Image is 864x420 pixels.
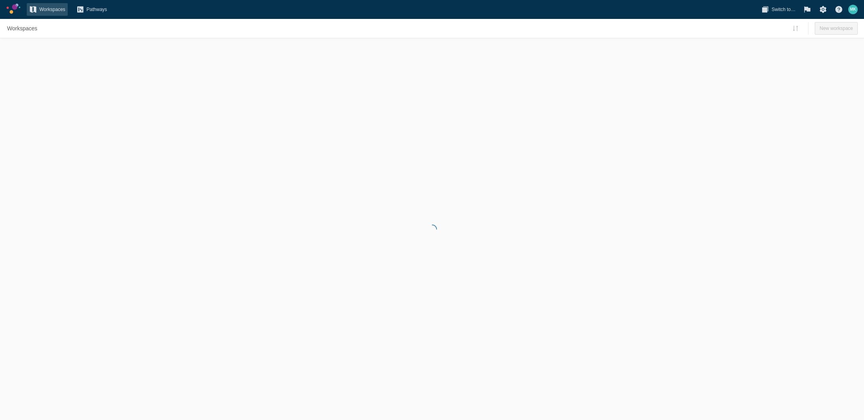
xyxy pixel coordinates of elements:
span: Switch to… [771,6,796,13]
button: Switch to… [759,3,798,16]
span: Workspaces [7,24,37,32]
span: Pathways [87,6,107,13]
a: Workspaces [27,3,68,16]
a: Pathways [74,3,109,16]
a: Workspaces [5,22,40,35]
span: Workspaces [39,6,65,13]
nav: Breadcrumb [5,22,40,35]
div: MK [848,5,858,14]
